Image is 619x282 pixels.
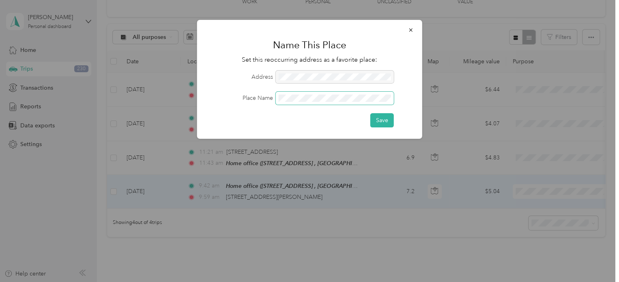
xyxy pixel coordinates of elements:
h1: Name This Place [208,35,411,55]
button: Save [370,113,394,127]
label: Place Name [208,94,273,102]
p: Set this reoccurring address as a favorite place: [208,55,411,65]
iframe: Everlance-gr Chat Button Frame [574,237,619,282]
label: Address [208,73,273,81]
